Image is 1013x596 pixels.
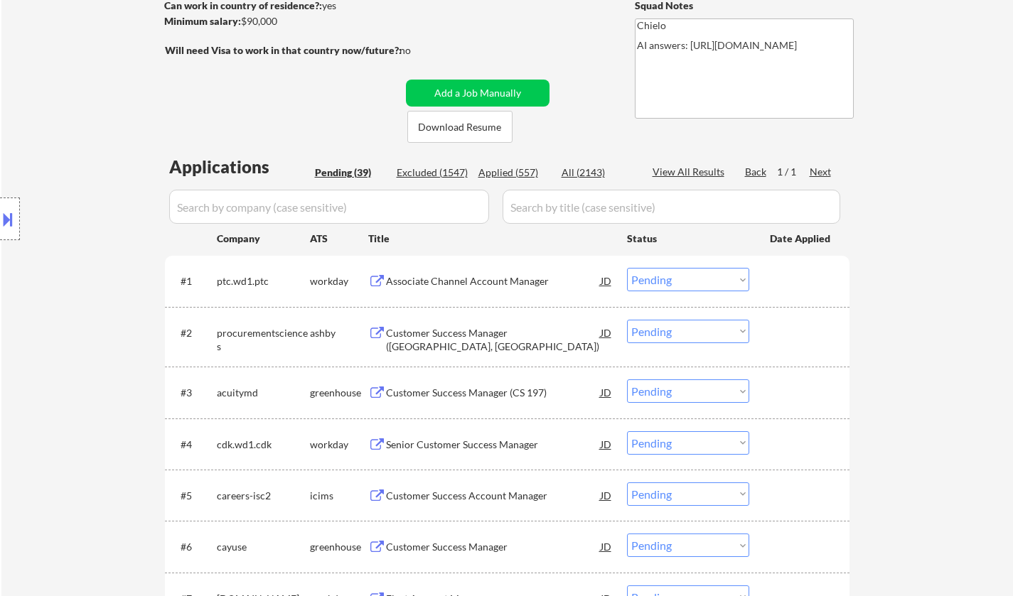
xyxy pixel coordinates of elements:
button: Add a Job Manually [406,80,550,107]
div: Customer Success Manager (CS 197) [386,386,601,400]
button: Download Resume [407,111,513,143]
div: JD [599,533,613,559]
div: JD [599,379,613,405]
div: Customer Success Manager [386,540,601,554]
strong: Will need Visa to work in that country now/future?: [165,44,402,56]
div: #3 [181,386,205,400]
div: workday [310,274,368,288]
div: no [400,43,440,58]
div: workday [310,438,368,452]
div: Customer Success Account Manager [386,489,601,503]
div: #4 [181,438,205,452]
div: JD [599,320,613,345]
div: Pending (39) [315,166,386,180]
div: Applied (557) [478,166,550,180]
input: Search by company (case sensitive) [169,190,489,224]
div: Excluded (1547) [397,166,468,180]
div: cdk.wd1.cdk [217,438,310,452]
input: Search by title (case sensitive) [503,190,840,224]
div: Senior Customer Success Manager [386,438,601,452]
div: View All Results [653,165,729,179]
div: ashby [310,326,368,340]
div: JD [599,431,613,457]
div: JD [599,482,613,508]
div: ATS [310,232,368,246]
div: ptc.wd1.ptc [217,274,310,288]
div: Date Applied [770,232,832,246]
div: Status [627,225,749,251]
div: $90,000 [164,14,401,28]
div: careers-isc2 [217,489,310,503]
div: Company [217,232,310,246]
div: Back [745,165,768,179]
div: 1 / 1 [777,165,810,179]
div: acuitymd [217,386,310,400]
div: greenhouse [310,386,368,400]
div: #6 [181,540,205,554]
div: cayuse [217,540,310,554]
div: icims [310,489,368,503]
div: procurementsciences [217,326,310,354]
div: greenhouse [310,540,368,554]
strong: Minimum salary: [164,15,241,27]
div: Next [810,165,832,179]
div: Title [368,232,613,246]
div: Customer Success Manager ([GEOGRAPHIC_DATA], [GEOGRAPHIC_DATA]) [386,326,601,354]
div: All (2143) [562,166,633,180]
div: Associate Channel Account Manager [386,274,601,288]
div: #5 [181,489,205,503]
div: JD [599,268,613,293]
